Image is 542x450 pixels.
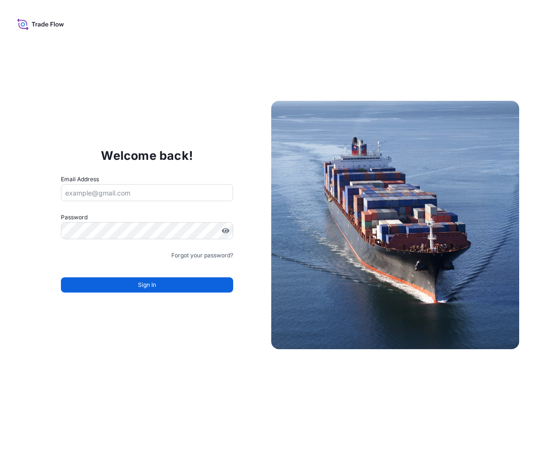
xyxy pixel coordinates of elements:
p: Welcome back! [101,148,193,163]
button: Sign In [61,277,233,293]
a: Forgot your password? [171,251,233,260]
label: Password [61,213,233,222]
input: example@gmail.com [61,184,233,201]
button: Show password [222,227,229,235]
img: Ship illustration [271,101,520,349]
label: Email Address [61,175,99,184]
span: Sign In [138,280,156,290]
